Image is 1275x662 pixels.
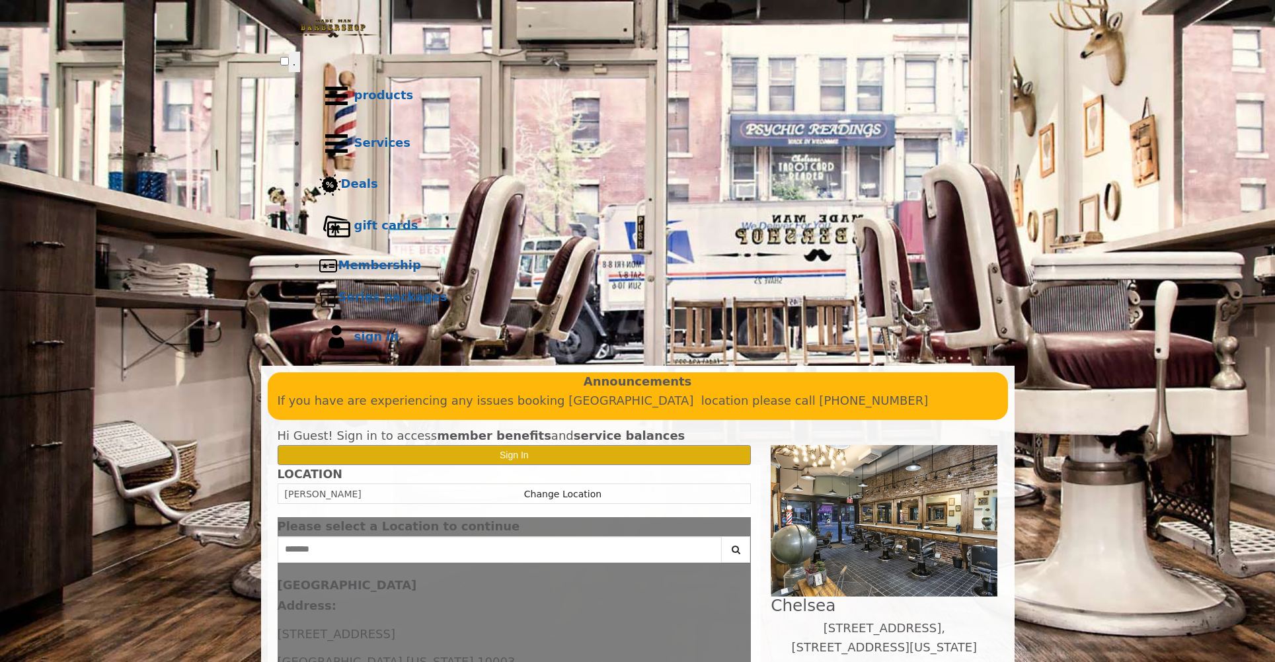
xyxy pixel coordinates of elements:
[338,290,447,304] b: Series packages
[280,57,289,65] input: menu toggle
[341,177,378,190] b: Deals
[278,536,752,569] div: Center Select
[437,429,551,442] b: member benefits
[524,489,601,499] a: Change Location
[289,52,300,72] button: menu toggle
[319,173,341,196] img: Deals
[307,282,995,313] a: Series packagesSeries packages
[354,88,414,102] b: products
[338,258,421,272] b: Membership
[319,256,338,276] img: Membership
[307,120,995,167] a: ServicesServices
[278,519,520,533] span: Please select a Location to continue
[354,136,411,149] b: Services
[293,55,296,68] span: .
[278,427,752,446] div: Hi Guest! Sign in to access and
[771,597,997,614] h2: Chelsea
[307,167,995,202] a: DealsDeals
[731,522,751,531] button: close dialog
[584,372,692,392] b: Announcements
[285,489,362,499] span: [PERSON_NAME]
[319,288,338,308] img: Series packages
[278,445,752,464] button: Sign In
[307,313,995,361] a: sign insign in
[354,329,399,343] b: sign in
[278,392,998,411] p: If you have are experiencing any issues booking [GEOGRAPHIC_DATA] location please call [PHONE_NUM...
[354,218,418,232] b: gift cards
[319,126,354,161] img: Services
[728,545,744,554] i: Search button
[278,599,336,612] b: Address:
[574,429,685,442] b: service balances
[280,7,386,50] img: Made Man Barbershop logo
[278,627,395,641] span: [STREET_ADDRESS]
[307,202,995,250] a: Gift cardsgift cards
[319,319,354,355] img: sign in
[278,536,722,563] input: Search Center
[278,578,417,592] b: [GEOGRAPHIC_DATA]
[319,78,354,114] img: Products
[307,72,995,120] a: Productsproducts
[278,468,342,481] b: LOCATION
[307,250,995,282] a: MembershipMembership
[771,619,997,657] p: [STREET_ADDRESS],[STREET_ADDRESS][US_STATE]
[319,208,354,244] img: Gift cards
